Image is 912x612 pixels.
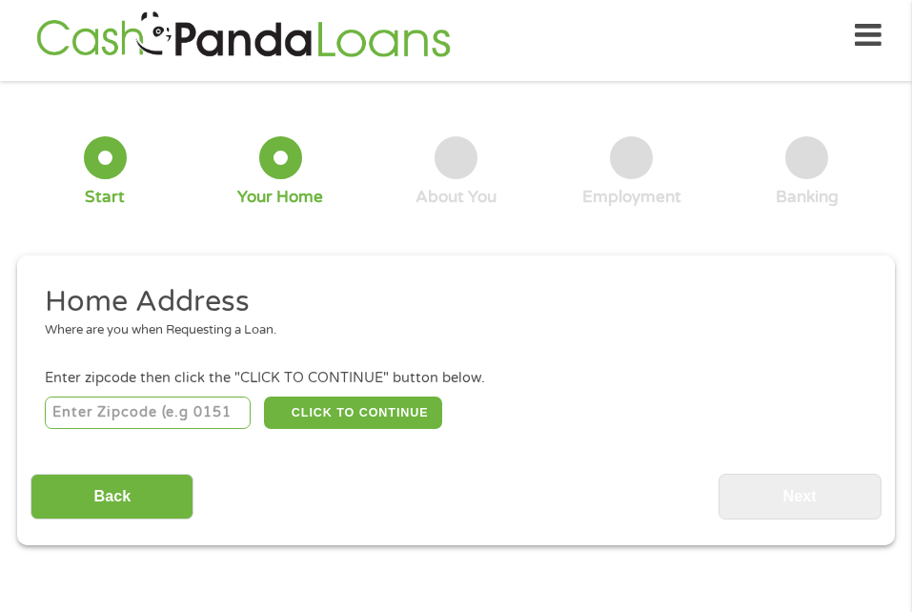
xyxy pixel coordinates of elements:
[30,9,456,63] img: GetLoanNow Logo
[45,283,854,321] h2: Home Address
[776,187,839,208] div: Banking
[719,474,882,520] input: Next
[582,187,681,208] div: Employment
[30,474,193,520] input: Back
[85,187,125,208] div: Start
[45,397,251,429] input: Enter Zipcode (e.g 01510)
[415,187,497,208] div: About You
[45,321,854,340] div: Where are you when Requesting a Loan.
[237,187,323,208] div: Your Home
[264,397,442,429] button: CLICK TO CONTINUE
[45,368,867,389] div: Enter zipcode then click the "CLICK TO CONTINUE" button below.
